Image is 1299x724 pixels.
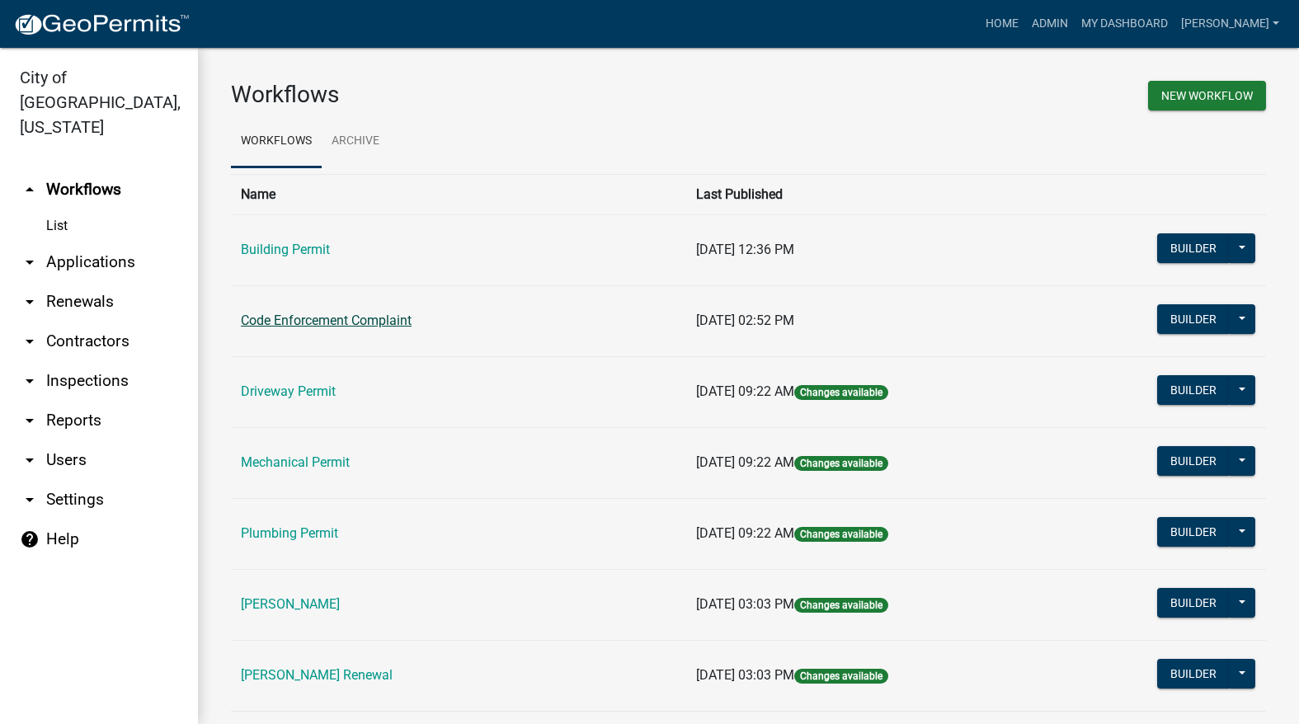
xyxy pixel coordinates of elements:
i: arrow_drop_down [20,371,40,391]
button: Builder [1157,588,1230,618]
button: Builder [1157,446,1230,476]
a: Driveway Permit [241,383,336,399]
a: Home [979,8,1025,40]
span: [DATE] 12:36 PM [696,242,794,257]
span: [DATE] 09:22 AM [696,454,794,470]
span: [DATE] 09:22 AM [696,383,794,399]
a: Code Enforcement Complaint [241,313,412,328]
h3: Workflows [231,81,737,109]
button: Builder [1157,375,1230,405]
a: Admin [1025,8,1075,40]
button: Builder [1157,233,1230,263]
a: Building Permit [241,242,330,257]
button: Builder [1157,304,1230,334]
button: Builder [1157,659,1230,689]
a: [PERSON_NAME] [241,596,340,612]
span: Changes available [794,385,888,400]
i: arrow_drop_down [20,292,40,312]
th: Name [231,174,686,214]
i: arrow_drop_up [20,180,40,200]
span: Changes available [794,527,888,542]
button: New Workflow [1148,81,1266,110]
a: Plumbing Permit [241,525,338,541]
i: arrow_drop_down [20,331,40,351]
th: Last Published [686,174,1057,214]
button: Builder [1157,517,1230,547]
span: Changes available [794,669,888,684]
a: My Dashboard [1075,8,1174,40]
span: [DATE] 03:03 PM [696,667,794,683]
a: Archive [322,115,389,168]
i: arrow_drop_down [20,490,40,510]
span: [DATE] 02:52 PM [696,313,794,328]
span: [DATE] 09:22 AM [696,525,794,541]
a: Workflows [231,115,322,168]
a: [PERSON_NAME] Renewal [241,667,393,683]
i: help [20,529,40,549]
span: Changes available [794,456,888,471]
i: arrow_drop_down [20,252,40,272]
span: Changes available [794,598,888,613]
a: [PERSON_NAME] [1174,8,1286,40]
a: Mechanical Permit [241,454,350,470]
i: arrow_drop_down [20,411,40,430]
i: arrow_drop_down [20,450,40,470]
span: [DATE] 03:03 PM [696,596,794,612]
